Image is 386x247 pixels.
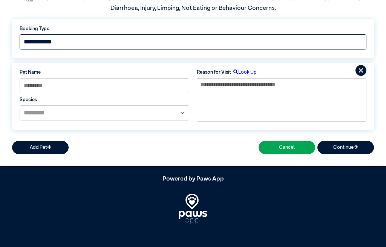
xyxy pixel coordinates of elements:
[179,194,208,224] img: PawsApp
[259,141,315,154] button: Cancel
[317,141,374,154] button: Continue
[20,69,189,76] label: Pet Name
[197,69,231,76] label: Reason for Visit
[20,25,366,32] label: Booking Type
[12,141,69,154] button: Add Pet
[231,69,257,76] label: Look Up
[20,96,189,103] label: Species
[12,176,374,183] h5: Powered by Paws App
